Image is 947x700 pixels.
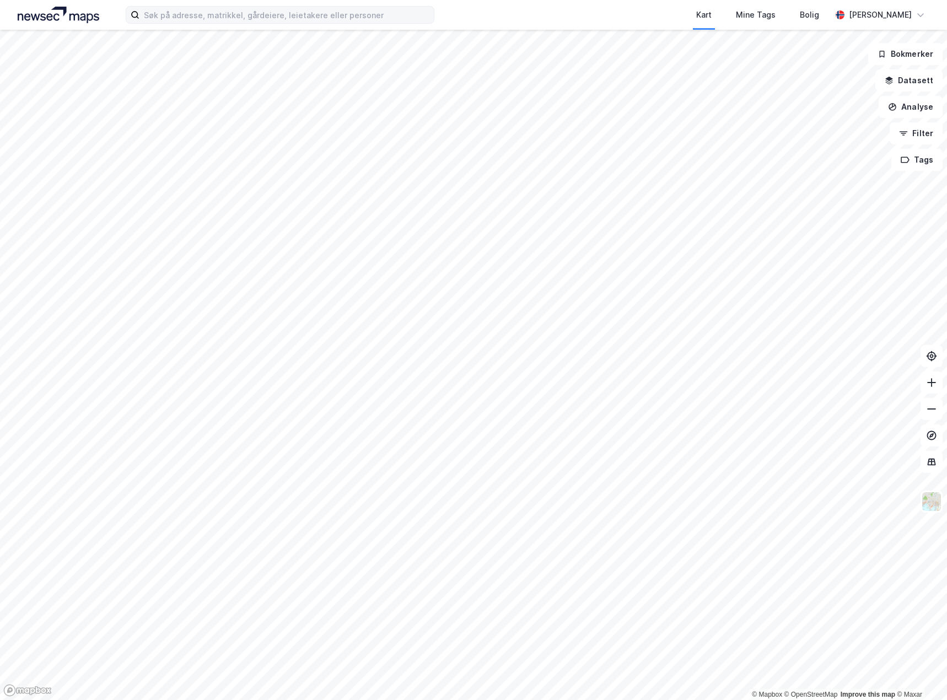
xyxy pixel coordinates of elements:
[891,149,943,171] button: Tags
[800,8,819,21] div: Bolig
[3,684,52,697] a: Mapbox homepage
[890,122,943,144] button: Filter
[784,691,838,698] a: OpenStreetMap
[892,647,947,700] iframe: Chat Widget
[752,691,782,698] a: Mapbox
[696,8,712,21] div: Kart
[736,8,776,21] div: Mine Tags
[841,691,895,698] a: Improve this map
[139,7,434,23] input: Søk på adresse, matrikkel, gårdeiere, leietakere eller personer
[18,7,99,23] img: logo.a4113a55bc3d86da70a041830d287a7e.svg
[921,491,942,512] img: Z
[875,69,943,91] button: Datasett
[879,96,943,118] button: Analyse
[892,647,947,700] div: Kontrollprogram for chat
[868,43,943,65] button: Bokmerker
[849,8,912,21] div: [PERSON_NAME]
